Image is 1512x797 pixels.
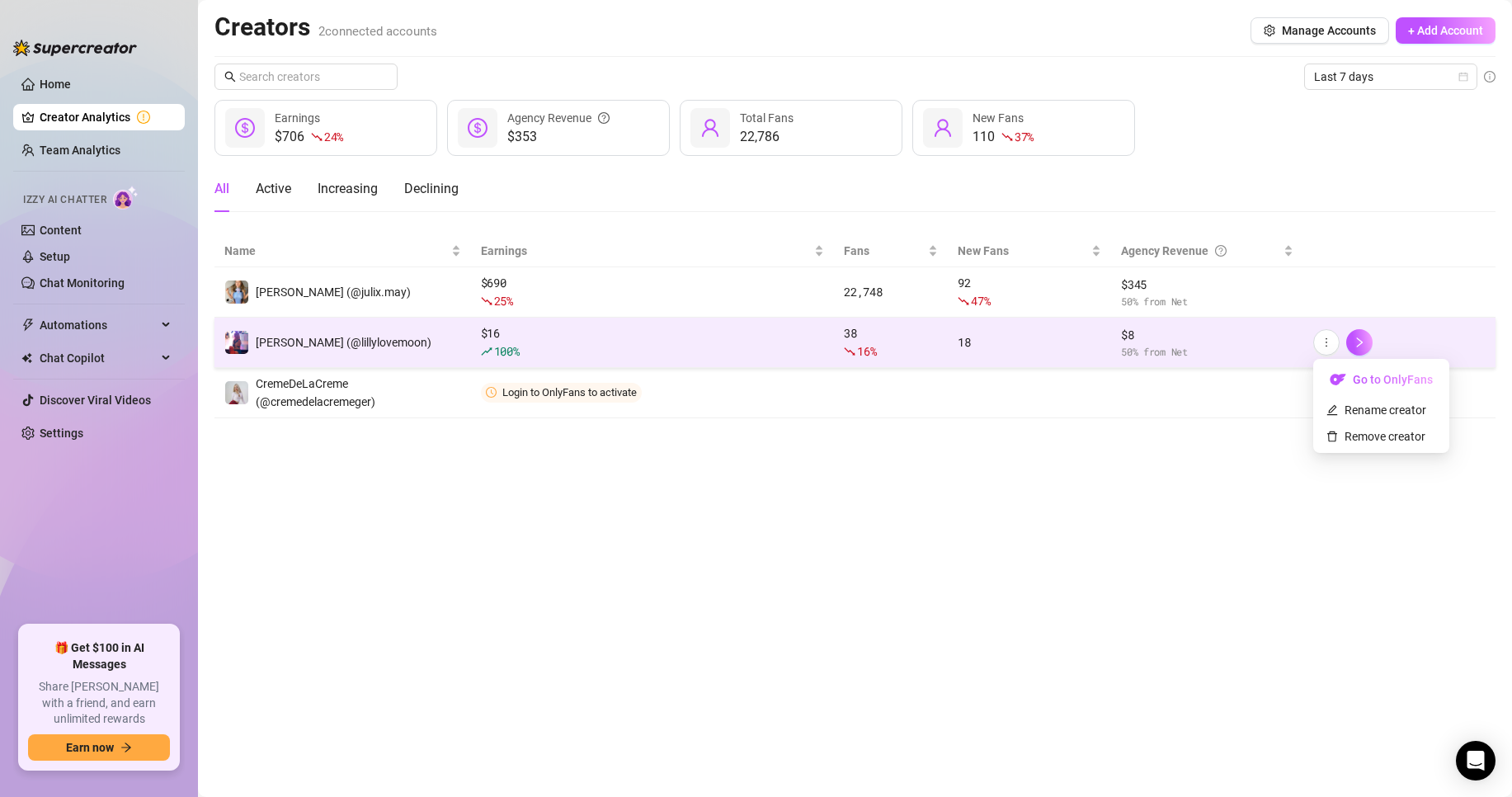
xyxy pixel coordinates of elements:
[40,276,125,290] a: Chat Monitoring
[256,336,431,349] span: [PERSON_NAME] (@lillylovemoon)
[1321,337,1332,348] span: more
[1121,294,1293,309] span: 50 % from Net
[1326,430,1425,443] a: Remove creator
[933,118,953,138] span: user
[1314,64,1467,89] span: Last 7 days
[40,345,157,371] span: Chat Copilot
[1251,17,1389,44] button: Manage Accounts
[502,386,637,398] span: Login to OnlyFans to activate
[28,734,170,761] button: Earn nowarrow-right
[1408,24,1483,37] span: + Add Account
[1396,17,1496,44] button: + Add Account
[1121,344,1293,360] span: 50 % from Net
[1346,329,1373,356] button: right
[834,235,948,267] th: Fans
[1121,276,1293,294] span: $ 345
[21,352,32,364] img: Chat Copilot
[1317,377,1446,390] a: OFGo to OnlyFans
[471,235,835,267] th: Earnings
[844,324,938,361] div: 38
[311,131,323,143] span: fall
[973,127,1034,147] div: 110
[225,281,248,304] img: Julia (@julix.may)
[1354,337,1365,348] span: right
[1121,242,1280,260] div: Agency Revenue
[1001,131,1013,143] span: fall
[958,295,969,307] span: fall
[958,333,1101,351] div: 18
[481,324,825,361] div: $ 16
[481,346,492,357] span: rise
[120,742,132,753] span: arrow-right
[857,343,876,359] span: 16 %
[971,293,990,309] span: 47 %
[28,679,170,728] span: Share [PERSON_NAME] with a friend, and earn unlimited rewards
[224,71,236,83] span: search
[740,111,794,125] span: Total Fans
[1456,741,1496,780] div: Open Intercom Messenger
[256,377,375,408] span: CremeDeLaCreme (@cremedelacremeger)
[256,285,411,299] span: [PERSON_NAME] (@julix.may)
[844,242,925,260] span: Fans
[113,186,139,210] img: AI Chatter
[214,179,229,199] div: All
[1015,129,1034,144] span: 37 %
[700,118,720,138] span: user
[481,274,825,310] div: $ 690
[494,343,520,359] span: 100 %
[275,127,343,147] div: $706
[740,127,794,147] div: 22,786
[844,346,855,357] span: fall
[214,12,437,43] h2: Creators
[1282,24,1376,37] span: Manage Accounts
[481,295,492,307] span: fall
[598,109,610,127] span: question-circle
[40,394,151,407] a: Discover Viral Videos
[225,331,248,354] img: Lilly (@lillylovemoon)
[958,242,1088,260] span: New Fans
[1121,326,1293,344] span: $ 8
[324,129,343,144] span: 24 %
[28,640,170,672] span: 🎁 Get $100 in AI Messages
[214,235,471,267] th: Name
[318,179,378,199] div: Increasing
[844,283,938,301] div: 22,748
[494,293,513,309] span: 25 %
[40,250,70,263] a: Setup
[507,109,610,127] div: Agency Revenue
[225,381,248,404] img: CremeDeLaCreme (@cremedelacremeger)
[1264,25,1275,36] span: setting
[40,78,71,91] a: Home
[256,179,291,199] div: Active
[1215,242,1227,260] span: question-circle
[486,387,497,398] span: clock-circle
[40,104,172,130] a: Creator Analytics exclamation-circle
[948,235,1111,267] th: New Fans
[973,111,1024,125] span: New Fans
[404,179,459,199] div: Declining
[1458,72,1468,82] span: calendar
[507,127,610,147] span: $353
[318,24,437,39] span: 2 connected accounts
[40,427,83,440] a: Settings
[66,741,114,754] span: Earn now
[481,242,812,260] span: Earnings
[224,242,448,260] span: Name
[239,68,374,86] input: Search creators
[23,192,106,208] span: Izzy AI Chatter
[235,118,255,138] span: dollar-circle
[275,111,320,125] span: Earnings
[1484,71,1496,83] span: info-circle
[40,312,157,338] span: Automations
[468,118,488,138] span: dollar-circle
[958,274,1101,310] div: 92
[40,144,120,157] a: Team Analytics
[40,224,82,237] a: Content
[13,40,137,56] img: logo-BBDzfeDw.svg
[21,318,35,332] span: thunderbolt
